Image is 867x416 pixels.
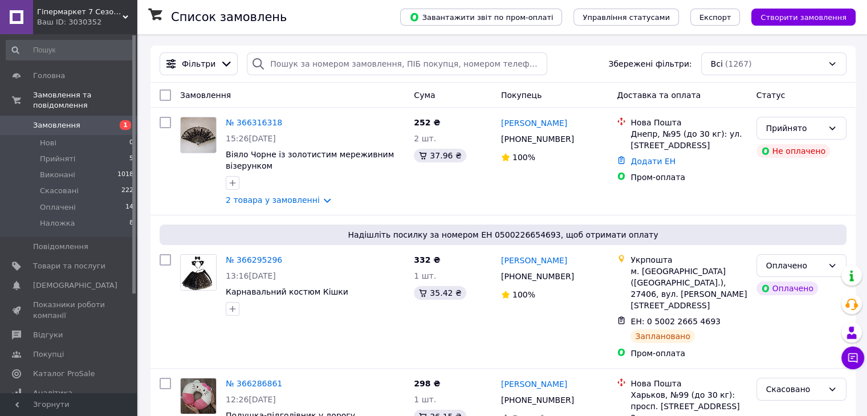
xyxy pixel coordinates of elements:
[226,195,320,205] a: 2 товара у замовленні
[125,202,133,213] span: 14
[766,259,823,272] div: Оплачено
[226,287,348,296] a: Карнавальний костюм Кішки
[180,378,217,414] a: Фото товару
[400,9,562,26] button: Завантажити звіт по пром-оплаті
[841,346,864,369] button: Чат з покупцем
[414,286,466,300] div: 35.42 ₴
[630,157,675,166] a: Додати ЕН
[117,170,133,180] span: 1018
[226,379,282,388] a: № 366286861
[501,378,567,390] a: [PERSON_NAME]
[630,317,721,326] span: ЕН: 0 5002 2665 4693
[711,58,723,70] span: Всі
[608,58,691,70] span: Збережені фільтри:
[181,378,216,414] img: Фото товару
[129,154,133,164] span: 5
[573,9,679,26] button: Управління статусами
[414,379,440,388] span: 298 ₴
[756,91,785,100] span: Статус
[180,254,217,291] a: Фото товару
[630,128,747,151] div: Днепр, №95 (до 30 кг): ул. [STREET_ADDRESS]
[751,9,856,26] button: Створити замовлення
[630,266,747,311] div: м. [GEOGRAPHIC_DATA] ([GEOGRAPHIC_DATA].), 27406, вул. [PERSON_NAME][STREET_ADDRESS]
[630,329,695,343] div: Заплановано
[120,120,131,130] span: 1
[414,134,436,143] span: 2 шт.
[499,268,576,284] div: [PHONE_NUMBER]
[617,91,701,100] span: Доставка та оплата
[766,122,823,134] div: Прийнято
[725,59,752,68] span: (1267)
[247,52,547,75] input: Пошук за номером замовлення, ПІБ покупця, номером телефону, Email, номером накладної
[40,218,75,229] span: Наложка
[414,149,466,162] div: 37.96 ₴
[164,229,842,240] span: Надішліть посилку за номером ЕН 0500226654693, щоб отримати оплату
[129,218,133,229] span: 8
[33,330,63,340] span: Відгуки
[226,271,276,280] span: 13:16[DATE]
[37,17,137,27] div: Ваш ID: 3030352
[512,290,535,299] span: 100%
[37,7,123,17] span: Гіпермаркет 7 Сезонів
[499,392,576,408] div: [PHONE_NUMBER]
[6,40,135,60] input: Пошук
[182,58,215,70] span: Фільтри
[414,255,440,264] span: 332 ₴
[129,138,133,148] span: 0
[499,131,576,147] div: [PHONE_NUMBER]
[40,202,76,213] span: Оплачені
[414,271,436,280] span: 1 шт.
[226,255,282,264] a: № 366295296
[226,395,276,404] span: 12:26[DATE]
[226,150,394,170] a: Віяло Чорне із золотистим мереживним візерунком
[414,118,440,127] span: 252 ₴
[501,255,567,266] a: [PERSON_NAME]
[630,348,747,359] div: Пром-оплата
[414,395,436,404] span: 1 шт.
[33,300,105,320] span: Показники роботи компанії
[40,138,56,148] span: Нові
[180,91,231,100] span: Замовлення
[501,117,567,129] a: [PERSON_NAME]
[414,91,435,100] span: Cума
[33,71,65,81] span: Головна
[33,90,137,111] span: Замовлення та повідомлення
[181,117,216,153] img: Фото товару
[699,13,731,22] span: Експорт
[33,120,80,130] span: Замовлення
[171,10,287,24] h1: Список замовлень
[226,134,276,143] span: 15:26[DATE]
[630,254,747,266] div: Укрпошта
[740,12,856,21] a: Створити замовлення
[512,153,535,162] span: 100%
[181,255,216,290] img: Фото товару
[583,13,670,22] span: Управління статусами
[33,242,88,252] span: Повідомлення
[226,118,282,127] a: № 366316318
[760,13,846,22] span: Створити замовлення
[630,378,747,389] div: Нова Пошта
[766,383,823,395] div: Скасовано
[690,9,740,26] button: Експорт
[180,117,217,153] a: Фото товару
[409,12,553,22] span: Завантажити звіт по пром-оплаті
[630,117,747,128] div: Нова Пошта
[33,369,95,379] span: Каталог ProSale
[33,349,64,360] span: Покупці
[756,144,830,158] div: Не оплачено
[501,91,542,100] span: Покупець
[40,170,75,180] span: Виконані
[40,186,79,196] span: Скасовані
[756,282,818,295] div: Оплачено
[121,186,133,196] span: 222
[33,261,105,271] span: Товари та послуги
[33,280,117,291] span: [DEMOGRAPHIC_DATA]
[630,172,747,183] div: Пром-оплата
[33,388,72,398] span: Аналітика
[40,154,75,164] span: Прийняті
